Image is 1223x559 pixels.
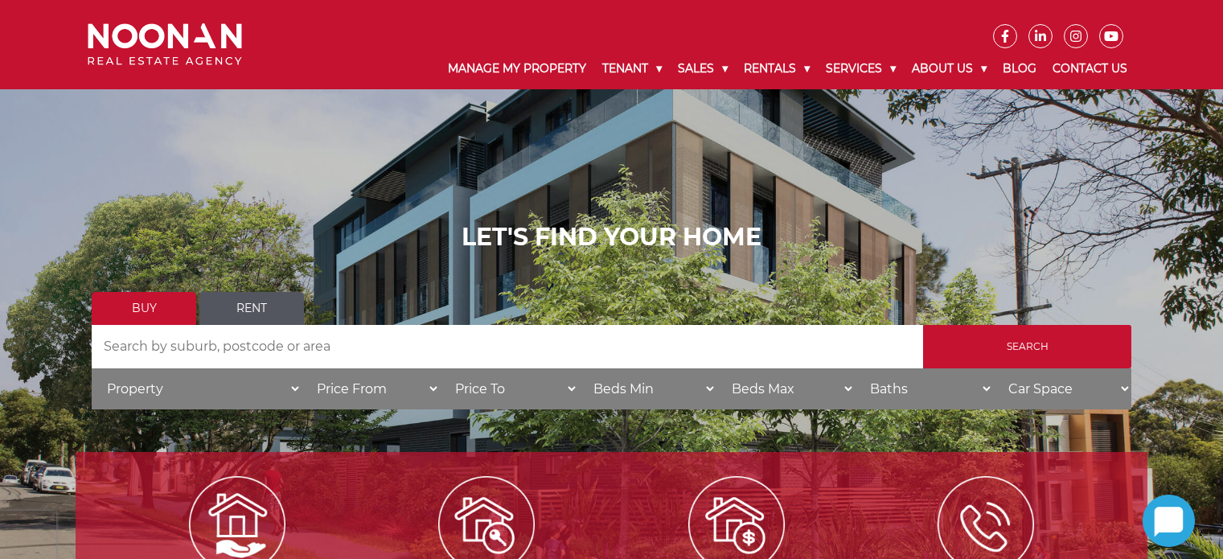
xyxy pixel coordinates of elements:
[1044,48,1135,89] a: Contact Us
[88,23,242,66] img: Noonan Real Estate Agency
[199,292,304,325] a: Rent
[92,325,923,368] input: Search by suburb, postcode or area
[440,48,594,89] a: Manage My Property
[736,48,818,89] a: Rentals
[923,325,1131,368] input: Search
[995,48,1044,89] a: Blog
[594,48,670,89] a: Tenant
[904,48,995,89] a: About Us
[670,48,736,89] a: Sales
[92,292,196,325] a: Buy
[92,223,1131,252] h1: LET'S FIND YOUR HOME
[818,48,904,89] a: Services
